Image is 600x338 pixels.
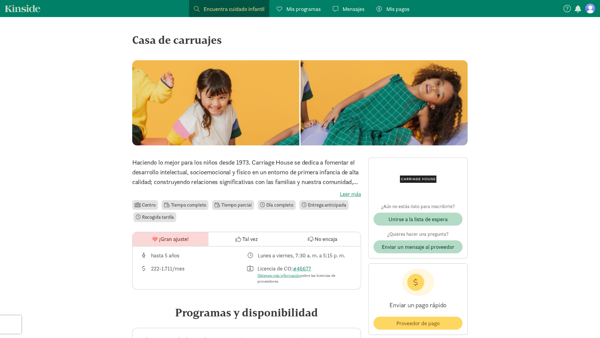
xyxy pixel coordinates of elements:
[388,231,449,237] font: ¿Quieres hacer una pregunta?
[171,202,206,208] font: Tiempo completo
[132,158,359,205] font: Haciendo lo mejor para los niños desde 1973. Carriage House se dedica a fomentar el desarrollo in...
[374,213,463,226] button: Unirse a la lista de espera
[381,203,455,210] font: ¿Aún no estás listo para inscribirte?
[247,264,354,284] div: Número de licencia
[140,264,247,284] div: Matrícula promedio para este programa
[5,5,40,12] a: Kinside
[142,202,156,208] font: Centro
[258,252,345,259] font: Lunes a viernes, 7:30 a. m. a 5:15 p. m.
[140,251,247,260] div: Rango de edad de los niños que atiende este proveedor
[340,190,361,197] font: Leer más
[382,243,454,250] font: Enviar un mensaje al proveedor
[315,235,337,242] font: No encaja
[151,252,179,259] font: hasta 5 años
[390,301,447,309] font: Enviar un pago rápido
[343,5,365,12] font: Mensajes
[175,306,318,319] font: Programas y disponibilidad
[308,202,346,208] font: Entrega anticipada
[133,232,209,246] button: ¡Gran ajuste!
[387,5,410,12] font: Mis pagos
[257,273,301,278] a: Obtenga más información
[286,5,321,12] font: Mis programas
[204,5,264,12] font: Encuentra cuidado infantil
[285,232,361,246] button: No encaja
[132,33,222,47] font: Casa de carruajes
[221,202,252,208] font: Tiempo parcial
[397,320,440,327] font: Proveedor de pago
[209,232,284,246] button: Tal vez
[388,216,448,223] font: Unirse a la lista de espera
[242,235,258,242] font: Tal vez
[400,163,436,196] img: Logotipo del proveedor
[142,214,174,220] font: Recogida tardía
[151,265,184,272] font: 222-1.711/mes
[374,240,463,253] button: Enviar un mensaje al proveedor
[293,265,311,272] a: #46677
[159,235,189,242] font: ¡Gran ajuste!
[257,265,293,272] font: Licencia de CO:
[266,202,293,208] font: Día completo
[247,251,354,260] div: Horario de clases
